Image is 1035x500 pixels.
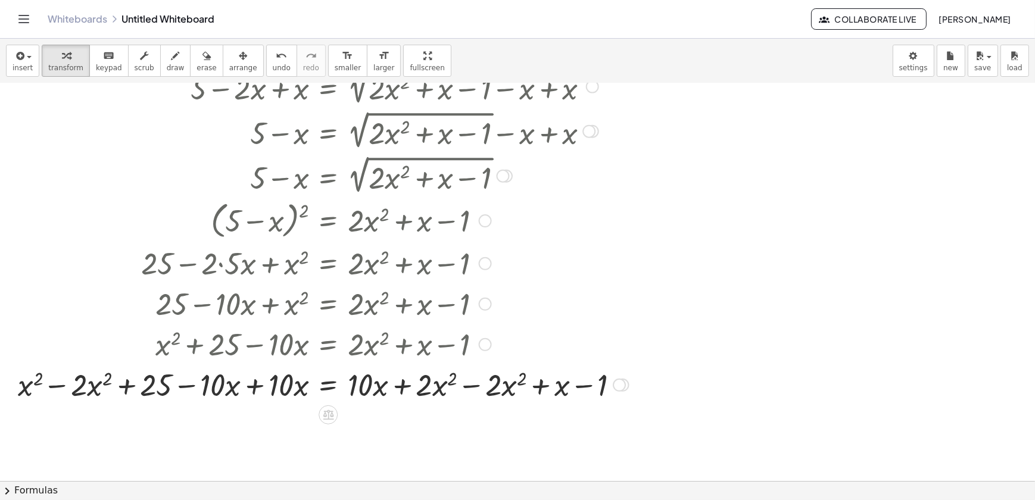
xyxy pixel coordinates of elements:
[42,45,90,77] button: transform
[167,64,185,72] span: draw
[319,405,338,424] div: Apply the same math to both sides of the equation
[373,64,394,72] span: larger
[305,49,317,63] i: redo
[328,45,367,77] button: format_sizesmaller
[128,45,161,77] button: scrub
[48,13,107,25] a: Whiteboards
[14,10,33,29] button: Toggle navigation
[929,8,1021,30] button: [PERSON_NAME]
[13,64,33,72] span: insert
[811,8,927,30] button: Collaborate Live
[1007,64,1022,72] span: load
[266,45,297,77] button: undoundo
[297,45,326,77] button: redoredo
[223,45,264,77] button: arrange
[135,64,154,72] span: scrub
[939,14,1011,24] span: [PERSON_NAME]
[197,64,216,72] span: erase
[190,45,223,77] button: erase
[937,45,965,77] button: new
[335,64,361,72] span: smaller
[89,45,129,77] button: keyboardkeypad
[6,45,39,77] button: insert
[96,64,122,72] span: keypad
[943,64,958,72] span: new
[273,64,291,72] span: undo
[342,49,353,63] i: format_size
[229,64,257,72] span: arrange
[1000,45,1029,77] button: load
[968,45,998,77] button: save
[899,64,928,72] span: settings
[276,49,287,63] i: undo
[974,64,991,72] span: save
[103,49,114,63] i: keyboard
[893,45,934,77] button: settings
[403,45,451,77] button: fullscreen
[821,14,916,24] span: Collaborate Live
[378,49,389,63] i: format_size
[160,45,191,77] button: draw
[410,64,444,72] span: fullscreen
[48,64,83,72] span: transform
[303,64,319,72] span: redo
[367,45,401,77] button: format_sizelarger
